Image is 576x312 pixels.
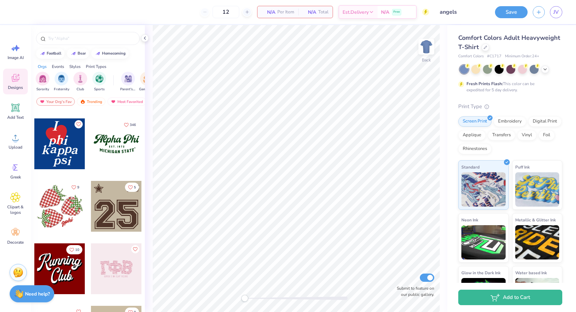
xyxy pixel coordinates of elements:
img: Puff Ink [515,172,560,207]
span: N/A [262,9,275,16]
a: JV [550,6,562,18]
span: Sorority [36,87,49,92]
img: trending.gif [80,99,85,104]
button: filter button [54,72,69,92]
span: Comfort Colors Adult Heavyweight T-Shirt [458,34,560,51]
button: filter button [36,72,49,92]
img: most_fav.gif [111,99,116,104]
span: Puff Ink [515,163,530,171]
strong: Fresh Prints Flash: [466,81,503,86]
span: N/A [381,9,389,16]
button: Save [495,6,528,18]
strong: Need help? [25,291,50,297]
span: Per Item [277,9,294,16]
span: Parent's Weekend [120,87,136,92]
div: Events [52,63,64,70]
span: 346 [130,123,136,127]
div: Trending [77,97,105,106]
span: # C1717 [487,54,502,59]
div: filter for Fraternity [54,72,69,92]
img: Fraternity Image [58,75,65,83]
div: Transfers [488,130,515,140]
label: Submit to feature on our public gallery. [393,285,434,298]
span: Designs [8,85,23,90]
span: Metallic & Glitter Ink [515,216,556,223]
button: Like [131,245,139,253]
span: Est. Delivery [343,9,369,16]
span: Standard [461,163,480,171]
span: Club [77,87,84,92]
button: Like [125,183,139,192]
span: Total [318,9,329,16]
button: filter button [73,72,87,92]
button: filter button [92,72,106,92]
div: Vinyl [517,130,537,140]
span: Comfort Colors [458,54,484,59]
button: Like [66,245,82,254]
img: Sorority Image [39,75,47,83]
span: Water based Ink [515,269,547,276]
span: Greek [10,174,21,180]
div: filter for Sorority [36,72,49,92]
button: Like [74,120,83,128]
div: filter for Sports [92,72,106,92]
div: Most Favorited [107,97,146,106]
span: Decorate [7,240,24,245]
span: Neon Ink [461,216,478,223]
span: 5 [134,186,136,189]
button: filter button [139,72,155,92]
img: Back [419,40,433,54]
span: Clipart & logos [4,204,27,215]
span: Image AI [8,55,24,60]
div: Your Org's Fav [36,97,75,106]
img: trend_line.gif [40,51,45,56]
button: filter button [120,72,136,92]
button: football [36,48,65,59]
input: – – [212,6,239,18]
div: Digital Print [528,116,562,127]
span: N/A [302,9,316,16]
div: filter for Game Day [139,72,155,92]
span: Free [393,10,400,14]
button: Add to Cart [458,290,562,305]
span: Glow in the Dark Ink [461,269,500,276]
div: Back [422,57,431,63]
span: Fraternity [54,87,69,92]
span: 9 [77,186,79,189]
button: homecoming [91,48,129,59]
span: 10 [75,248,79,252]
span: Game Day [139,87,155,92]
img: Neon Ink [461,225,506,259]
span: Upload [9,145,22,150]
img: most_fav.gif [39,99,45,104]
div: Foil [539,130,555,140]
img: Club Image [77,75,84,83]
img: trend_line.gif [71,51,76,56]
img: Parent's Weekend Image [124,75,132,83]
button: Like [68,183,82,192]
span: JV [553,8,559,16]
span: Add Text [7,115,24,120]
input: Untitled Design [434,5,485,19]
div: football [47,51,61,55]
img: trend_line.gif [95,51,101,56]
button: Like [121,120,139,129]
input: Try "Alpha" [47,35,135,42]
div: Styles [69,63,81,70]
div: Applique [458,130,486,140]
div: Orgs [38,63,47,70]
div: Print Types [86,63,106,70]
div: filter for Parent's Weekend [120,72,136,92]
div: Print Type [458,103,562,111]
img: Metallic & Glitter Ink [515,225,560,259]
div: Screen Print [458,116,492,127]
img: Sports Image [95,75,103,83]
img: Game Day Image [143,75,151,83]
div: filter for Club [73,72,87,92]
div: Accessibility label [241,295,248,302]
div: Rhinestones [458,144,492,154]
div: Embroidery [494,116,526,127]
div: This color can be expedited for 5 day delivery. [466,81,551,93]
div: bear [78,51,86,55]
span: Minimum Order: 24 + [505,54,539,59]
